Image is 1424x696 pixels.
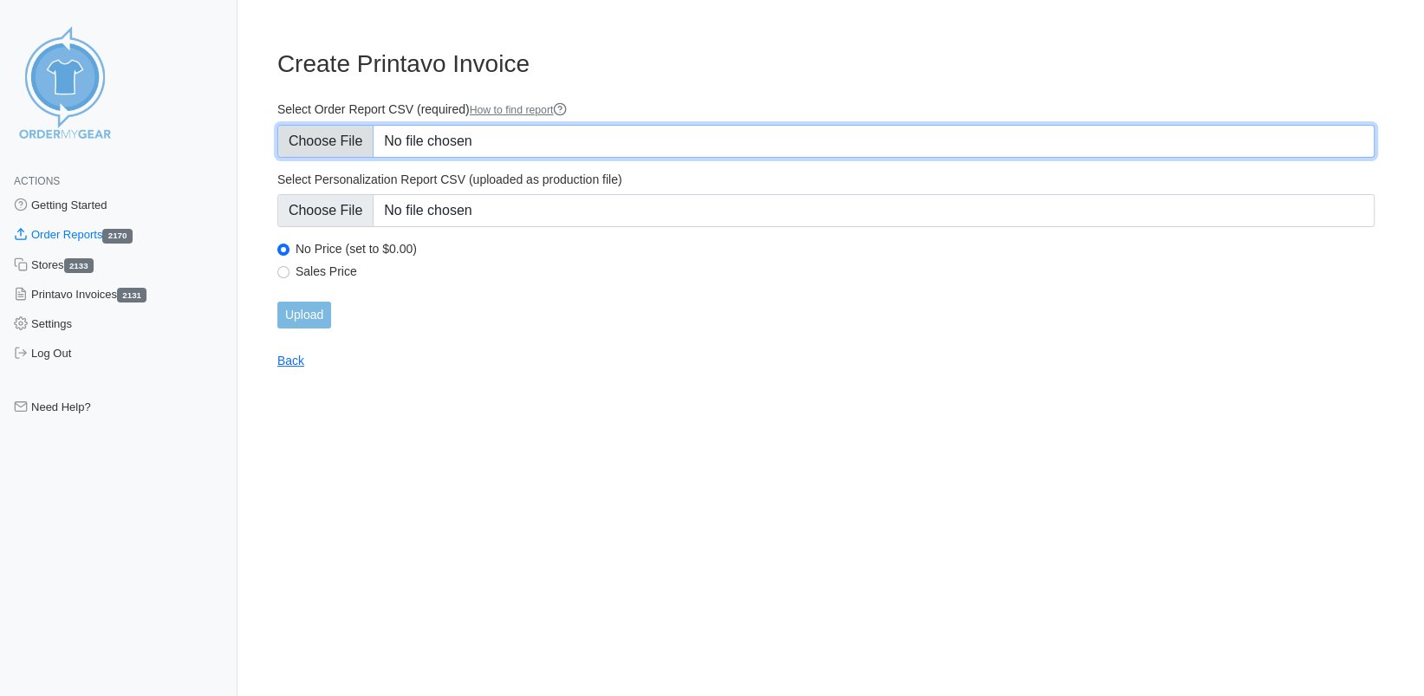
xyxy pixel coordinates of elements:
input: Upload [277,302,331,328]
span: 2131 [117,288,146,302]
label: Sales Price [296,263,1375,279]
h3: Create Printavo Invoice [277,49,1375,79]
span: Actions [14,175,60,187]
label: No Price (set to $0.00) [296,241,1375,257]
a: How to find report [470,104,568,116]
label: Select Personalization Report CSV (uploaded as production file) [277,172,1375,187]
span: 2170 [102,229,132,244]
a: Back [277,354,304,368]
span: 2133 [64,258,94,273]
label: Select Order Report CSV (required) [277,101,1375,118]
